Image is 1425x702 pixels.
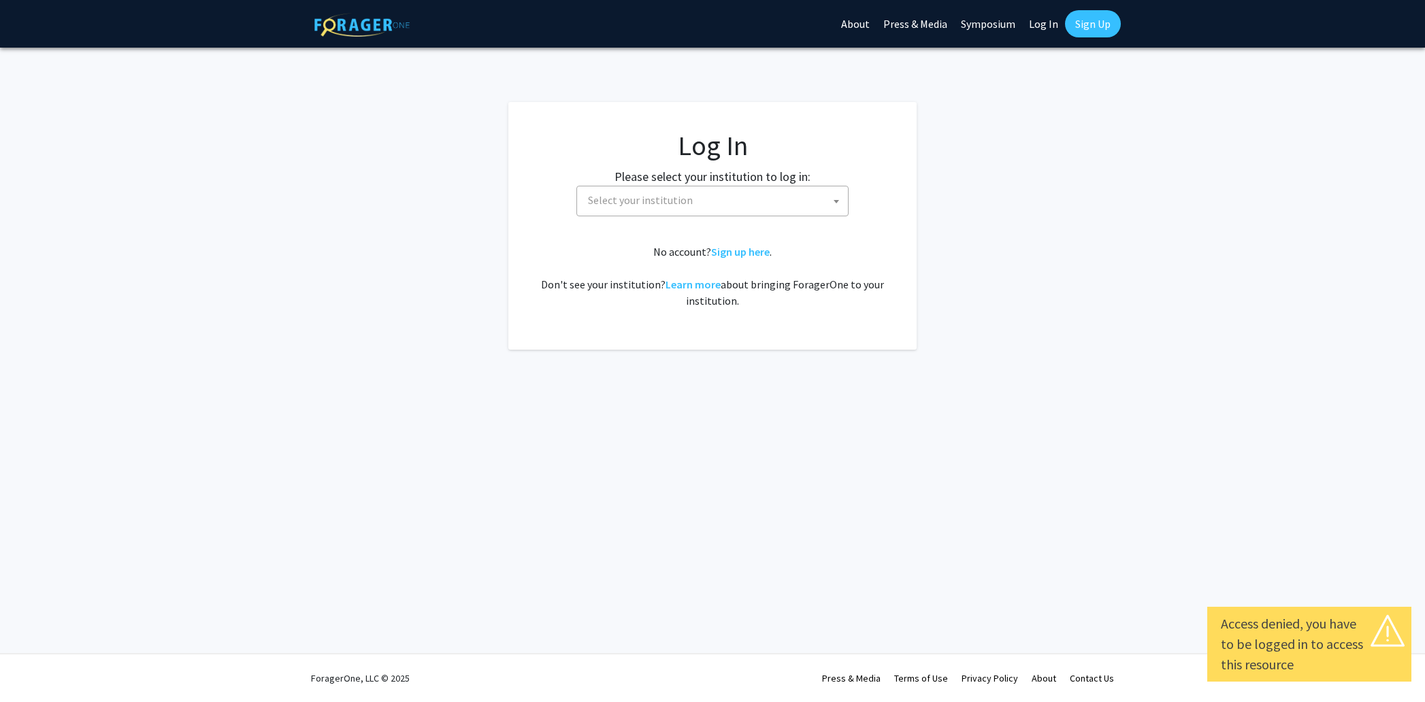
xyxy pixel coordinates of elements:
[1070,672,1114,684] a: Contact Us
[615,167,810,186] label: Please select your institution to log in:
[1065,10,1121,37] a: Sign Up
[314,13,410,37] img: ForagerOne Logo
[588,193,693,207] span: Select your institution
[822,672,881,684] a: Press & Media
[894,672,948,684] a: Terms of Use
[962,672,1018,684] a: Privacy Policy
[1221,614,1398,675] div: Access denied, you have to be logged in to access this resource
[536,244,889,309] div: No account? . Don't see your institution? about bringing ForagerOne to your institution.
[576,186,849,216] span: Select your institution
[536,129,889,162] h1: Log In
[711,245,770,258] a: Sign up here
[583,186,848,214] span: Select your institution
[1032,672,1056,684] a: About
[311,654,410,702] div: ForagerOne, LLC © 2025
[666,278,721,291] a: Learn more about bringing ForagerOne to your institution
